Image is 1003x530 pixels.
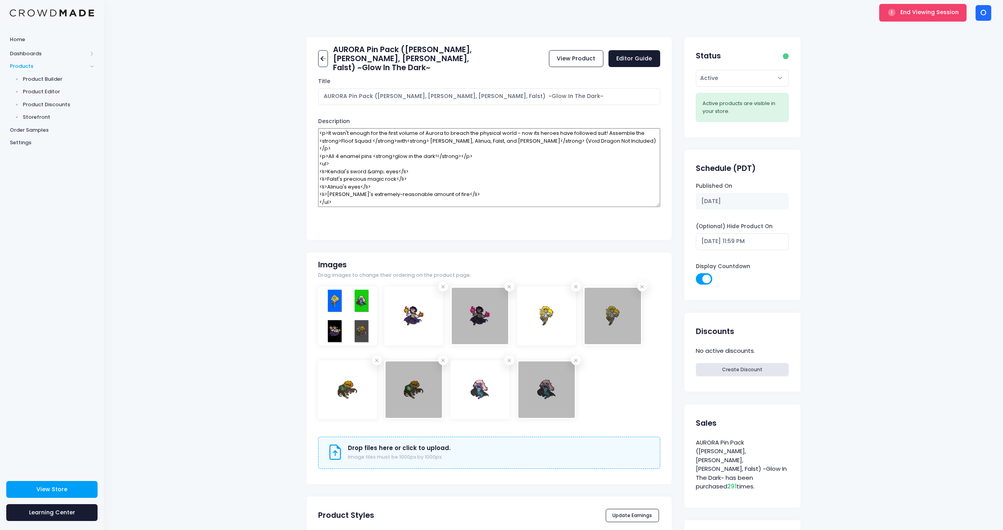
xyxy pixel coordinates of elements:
[23,75,94,83] span: Product Builder
[696,345,789,357] div: No active discounts.
[333,45,489,73] h2: AURORA Pin Pack ([PERSON_NAME], [PERSON_NAME], [PERSON_NAME], Falst) ~Glow In The Dark~
[696,419,717,428] h2: Sales
[727,482,737,490] span: 291
[571,282,581,292] span: Remove image
[696,223,773,231] label: (Optional) Hide Product On
[10,36,94,44] span: Home
[608,50,660,67] a: Editor Guide
[10,9,94,17] img: Logo
[10,126,94,134] span: Order Samples
[438,282,448,292] span: Remove image
[900,8,959,16] span: End Viewing Session
[348,454,443,460] span: Image files must be 1000px by 1000px.
[10,50,87,58] span: Dashboards
[505,282,514,292] span: Remove image
[696,164,756,173] h2: Schedule (PDT)
[23,88,94,96] span: Product Editor
[606,509,659,522] button: Update Earnings
[696,182,732,190] label: Published On
[696,363,789,376] a: Create Discount
[10,139,94,147] span: Settings
[10,62,87,70] span: Products
[702,100,782,115] div: Active products are visible in your store.
[318,78,330,85] label: Title
[318,272,471,279] span: Drag images to change their ordering on the product page.
[879,4,967,21] button: End Viewing Session
[438,356,448,365] span: Remove image
[696,51,721,60] h2: Status
[571,356,581,365] span: Remove image
[976,5,991,21] div: O
[6,504,98,521] a: Learning Center
[696,437,789,492] div: AURORA Pin Pack ([PERSON_NAME], [PERSON_NAME], [PERSON_NAME], Falst) ~Glow In The Dark~ has been ...
[318,511,374,520] h2: Product Styles
[505,356,514,365] span: Remove image
[318,260,347,269] h2: Images
[318,128,660,207] textarea: <p>It wasn't enough for the first volume of Aurora to breach the physical world - now its heroes ...
[696,327,734,336] h2: Discounts
[696,263,750,270] label: Display Countdown
[23,113,94,121] span: Storefront
[549,50,603,67] a: View Product
[318,118,350,125] label: Description
[29,508,75,516] span: Learning Center
[6,481,98,498] a: View Store
[637,282,647,292] span: Remove image
[36,485,67,493] span: View Store
[348,445,451,452] h3: Drop files here or click to upload.
[372,356,382,365] span: Remove image
[23,101,94,109] span: Product Discounts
